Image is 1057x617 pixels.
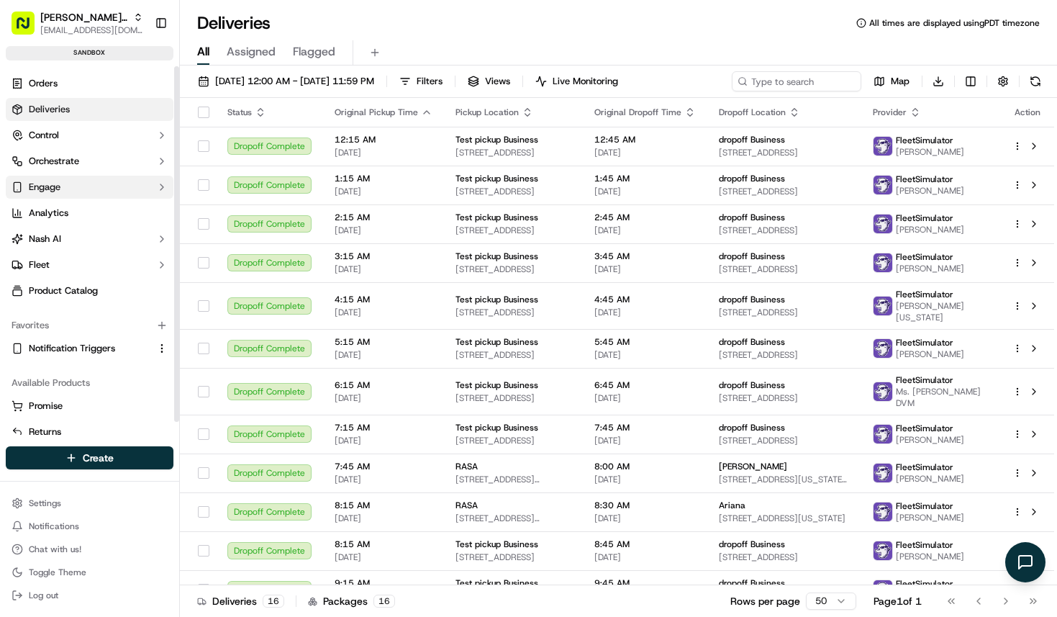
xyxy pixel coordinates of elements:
[335,251,432,262] span: 3:15 AM
[594,336,696,348] span: 5:45 AM
[335,212,432,223] span: 2:15 AM
[896,551,964,562] span: [PERSON_NAME]
[335,349,432,361] span: [DATE]
[455,186,571,197] span: [STREET_ADDRESS]
[122,210,133,222] div: 💻
[594,435,696,446] span: [DATE]
[227,107,252,118] span: Status
[719,107,786,118] span: Dropoff Location
[37,93,259,108] input: Got a question? Start typing here...
[29,342,115,355] span: Notification Triggers
[335,577,432,589] span: 9:15 AM
[227,43,276,60] span: Assigned
[896,135,953,146] span: FleetSimulator
[719,307,850,318] span: [STREET_ADDRESS]
[6,150,173,173] button: Orchestrate
[116,203,237,229] a: 💻API Documentation
[485,75,510,88] span: Views
[461,71,517,91] button: Views
[896,337,953,348] span: FleetSimulator
[455,435,571,446] span: [STREET_ADDRESS]
[143,244,174,255] span: Pylon
[455,392,571,404] span: [STREET_ADDRESS]
[6,279,173,302] a: Product Catalog
[1012,107,1043,118] div: Action
[874,580,892,599] img: FleetSimulator.png
[29,425,61,438] span: Returns
[393,71,449,91] button: Filters
[136,209,231,223] span: API Documentation
[594,392,696,404] span: [DATE]
[455,551,571,563] span: [STREET_ADDRESS]
[594,173,696,184] span: 1:45 AM
[594,212,696,223] span: 2:45 AM
[594,349,696,361] span: [DATE]
[6,539,173,559] button: Chat with us!
[891,75,909,88] span: Map
[12,425,168,438] a: Returns
[335,461,432,472] span: 7:45 AM
[6,228,173,251] button: Nash AI
[6,585,173,605] button: Log out
[191,71,381,91] button: [DATE] 12:00 AM - [DATE] 11:59 PM
[874,297,892,315] img: FleetSimulator.png
[719,134,785,145] span: dropoff Business
[455,173,538,184] span: Test pickup Business
[6,98,173,121] a: Deliveries
[373,595,395,608] div: 16
[197,43,209,60] span: All
[14,14,43,43] img: Nash
[455,539,538,550] span: Test pickup Business
[335,107,418,118] span: Original Pickup Time
[719,212,785,223] span: dropoff Business
[335,379,432,391] span: 6:15 AM
[896,473,964,485] span: [PERSON_NAME]
[1025,71,1045,91] button: Refresh
[29,567,86,578] span: Toggle Theme
[874,425,892,443] img: FleetSimulator.png
[29,400,63,413] span: Promise
[874,215,892,233] img: FleetSimulator.png
[594,513,696,524] span: [DATE]
[6,176,173,199] button: Engage
[308,594,395,608] div: Packages
[874,176,892,194] img: FleetSimulator.png
[335,134,432,145] span: 12:15 AM
[594,307,696,318] span: [DATE]
[29,209,110,223] span: Knowledge Base
[455,379,538,391] span: Test pickup Business
[455,225,571,236] span: [STREET_ADDRESS]
[553,75,618,88] span: Live Monitoring
[896,461,953,473] span: FleetSimulator
[40,24,143,36] span: [EMAIL_ADDRESS][DOMAIN_NAME]
[335,147,432,158] span: [DATE]
[455,500,478,511] span: RASA
[874,253,892,272] img: FleetSimulator.png
[335,336,432,348] span: 5:15 AM
[6,371,173,395] div: Available Products
[719,577,785,589] span: dropoff Business
[335,186,432,197] span: [DATE]
[29,207,68,220] span: Analytics
[6,420,173,443] button: Returns
[29,181,60,194] span: Engage
[14,210,26,222] div: 📗
[83,451,114,465] span: Create
[12,342,150,355] a: Notification Triggers
[896,185,964,197] span: [PERSON_NAME]
[335,264,432,275] span: [DATE]
[867,71,916,91] button: Map
[455,577,538,589] span: Test pickup Business
[719,225,850,236] span: [STREET_ADDRESS]
[40,10,127,24] button: [PERSON_NAME] Org
[594,294,696,305] span: 4:45 AM
[719,349,850,361] span: [STREET_ADDRESS]
[455,107,519,118] span: Pickup Location
[335,422,432,433] span: 7:15 AM
[719,264,850,275] span: [STREET_ADDRESS]
[6,202,173,225] a: Analytics
[417,75,443,88] span: Filters
[896,212,953,224] span: FleetSimulator
[245,142,262,159] button: Start new chat
[335,294,432,305] span: 4:15 AM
